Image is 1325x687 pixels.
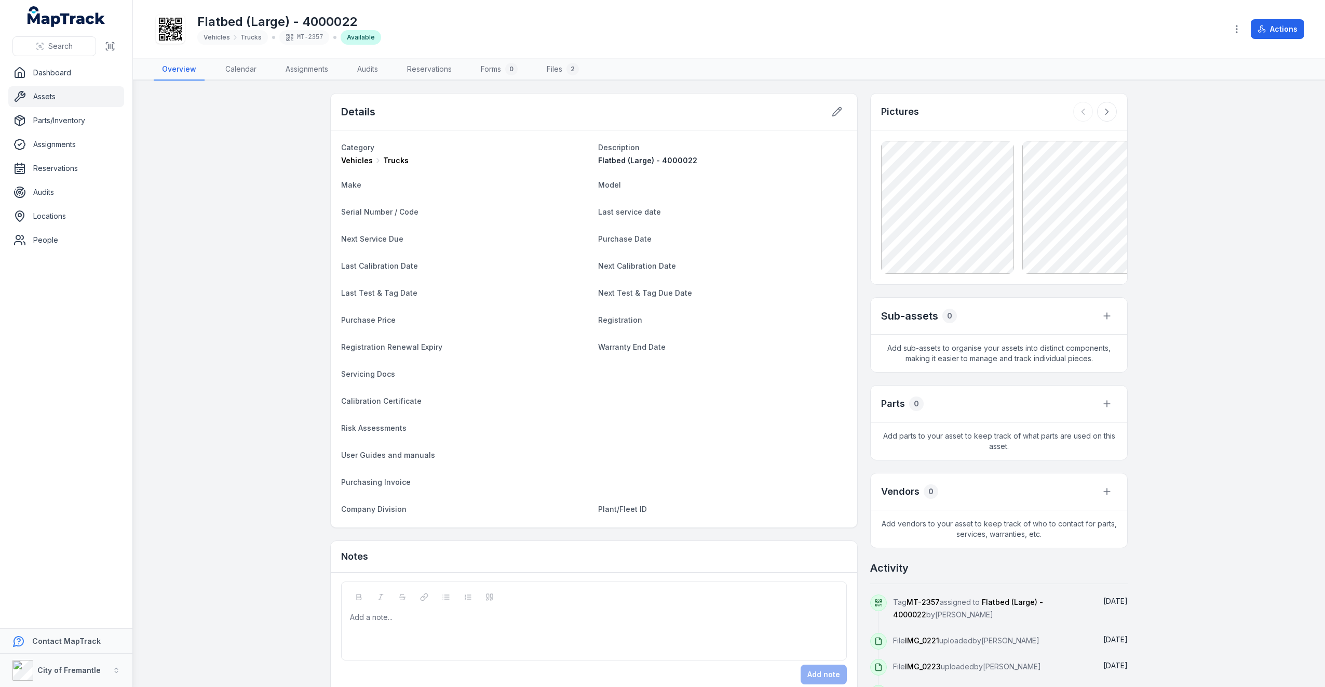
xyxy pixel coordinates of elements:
span: Vehicles [204,33,230,42]
span: Next Test & Tag Due Date [598,288,692,297]
h3: Notes [341,549,368,564]
div: 0 [942,309,957,323]
span: Company Division [341,505,407,513]
a: Assignments [8,134,124,155]
a: Reservations [8,158,124,179]
span: Plant/Fleet ID [598,505,647,513]
span: Search [48,41,73,51]
span: Vehicles [341,155,373,166]
span: Serial Number / Code [341,207,418,216]
span: Registration [598,315,642,324]
span: Tag assigned to by [PERSON_NAME] [893,598,1043,619]
span: Make [341,180,361,189]
span: Trucks [383,155,409,166]
span: Category [341,143,374,152]
span: Last service date [598,207,661,216]
a: Reservations [399,59,460,81]
a: Assignments [277,59,336,81]
a: MapTrack [28,6,105,27]
span: IMG_0223 [905,662,941,671]
a: Locations [8,206,124,227]
h2: Activity [870,561,909,575]
span: Servicing Docs [341,369,395,378]
span: Model [598,180,621,189]
time: 03/10/2025, 10:04:06 am [1103,597,1128,605]
button: Actions [1251,19,1304,39]
span: Last Calibration Date [341,261,418,270]
span: Next Service Due [341,234,403,243]
span: MT-2357 [907,598,940,606]
span: [DATE] [1103,635,1128,644]
span: Add parts to your asset to keep track of what parts are used on this asset. [871,422,1127,460]
span: IMG_0221 [905,636,939,645]
span: Calibration Certificate [341,397,422,405]
strong: Contact MapTrack [32,637,101,645]
span: Purchase Date [598,234,652,243]
span: Purchasing Invoice [341,478,411,486]
span: [DATE] [1103,597,1128,605]
span: [DATE] [1103,661,1128,670]
div: 2 [566,63,579,75]
a: Audits [8,182,124,203]
strong: City of Fremantle [37,666,101,675]
h3: Parts [881,397,905,411]
span: Trucks [240,33,262,42]
span: Next Calibration Date [598,261,676,270]
span: File uploaded by [PERSON_NAME] [893,662,1041,671]
span: Add sub-assets to organise your assets into distinct components, making it easier to manage and t... [871,335,1127,372]
time: 23/09/2025, 6:08:45 pm [1103,635,1128,644]
a: People [8,230,124,250]
span: Warranty End Date [598,342,666,351]
span: Last Test & Tag Date [341,288,417,297]
div: 0 [909,397,924,411]
h1: Flatbed (Large) - 4000022 [197,14,381,30]
button: Search [12,36,96,56]
a: Audits [349,59,386,81]
span: Add vendors to your asset to keep track of who to contact for parts, services, warranties, etc. [871,510,1127,548]
h3: Pictures [881,104,919,119]
div: MT-2357 [279,30,329,45]
div: 0 [505,63,518,75]
a: Files2 [538,59,587,81]
a: Overview [154,59,205,81]
a: Forms0 [472,59,526,81]
a: Parts/Inventory [8,110,124,131]
div: 0 [924,484,938,499]
span: Purchase Price [341,315,396,324]
span: Risk Assessments [341,424,407,432]
span: Registration Renewal Expiry [341,342,442,351]
span: File uploaded by [PERSON_NAME] [893,636,1039,645]
span: Description [598,143,640,152]
h3: Vendors [881,484,920,499]
span: User Guides and manuals [341,451,435,459]
time: 23/09/2025, 6:08:45 pm [1103,661,1128,670]
span: Flatbed (Large) - 4000022 [598,156,697,165]
a: Calendar [217,59,265,81]
h2: Details [341,104,375,119]
a: Assets [8,86,124,107]
a: Dashboard [8,62,124,83]
h2: Sub-assets [881,309,938,323]
div: Available [341,30,381,45]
